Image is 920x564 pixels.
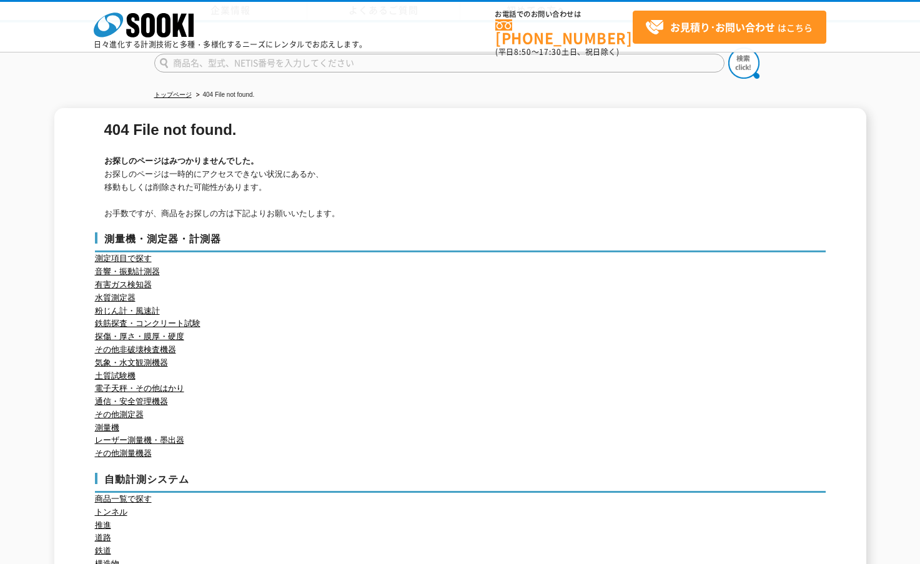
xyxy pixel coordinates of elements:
[95,280,152,289] a: 有害ガス検知器
[728,47,759,79] img: btn_search.png
[95,435,184,445] a: レーザー測量機・墨出器
[104,155,819,168] h2: お探しのページはみつかりませんでした。
[95,494,152,503] a: 商品一覧で探す
[95,267,160,276] a: 音響・振動計測器
[95,546,111,555] a: 鉄道
[95,473,826,493] h3: 自動計測システム
[194,89,255,102] li: 404 File not found.
[104,124,819,137] h1: 404 File not found.
[95,383,184,393] a: 電子天秤・その他はかり
[95,358,168,367] a: 気象・水文観測機器
[95,254,152,263] a: 測定項目で探す
[95,520,111,530] a: 推進
[495,11,633,18] span: お電話でのお問い合わせは
[95,507,127,517] a: トンネル
[154,54,725,72] input: 商品名、型式、NETIS番号を入力してください
[95,410,144,419] a: その他測定器
[645,18,813,37] span: はこちら
[95,293,136,302] a: 水質測定器
[495,46,619,57] span: (平日 ～ 土日、祝日除く)
[95,533,111,542] a: 道路
[95,306,160,315] a: 粉じん計・風速計
[95,371,136,380] a: 土質試験機
[154,91,192,98] a: トップページ
[104,168,819,220] p: お探しのページは一時的にアクセスできない状況にあるか、 移動もしくは削除された可能性があります。 お手数ですが、商品をお探しの方は下記よりお願いいたします。
[495,19,633,45] a: [PHONE_NUMBER]
[95,345,176,354] a: その他非破壊検査機器
[94,41,367,48] p: 日々進化する計測技術と多種・多様化するニーズにレンタルでお応えします。
[539,46,561,57] span: 17:30
[633,11,826,44] a: お見積り･お問い合わせはこちら
[95,232,826,252] h3: 測量機・測定器・計測器
[95,448,152,458] a: その他測量機器
[95,332,184,341] a: 探傷・厚さ・膜厚・硬度
[670,19,775,34] strong: お見積り･お問い合わせ
[95,319,200,328] a: 鉄筋探査・コンクリート試験
[95,397,168,406] a: 通信・安全管理機器
[95,423,119,432] a: 測量機
[514,46,532,57] span: 8:50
